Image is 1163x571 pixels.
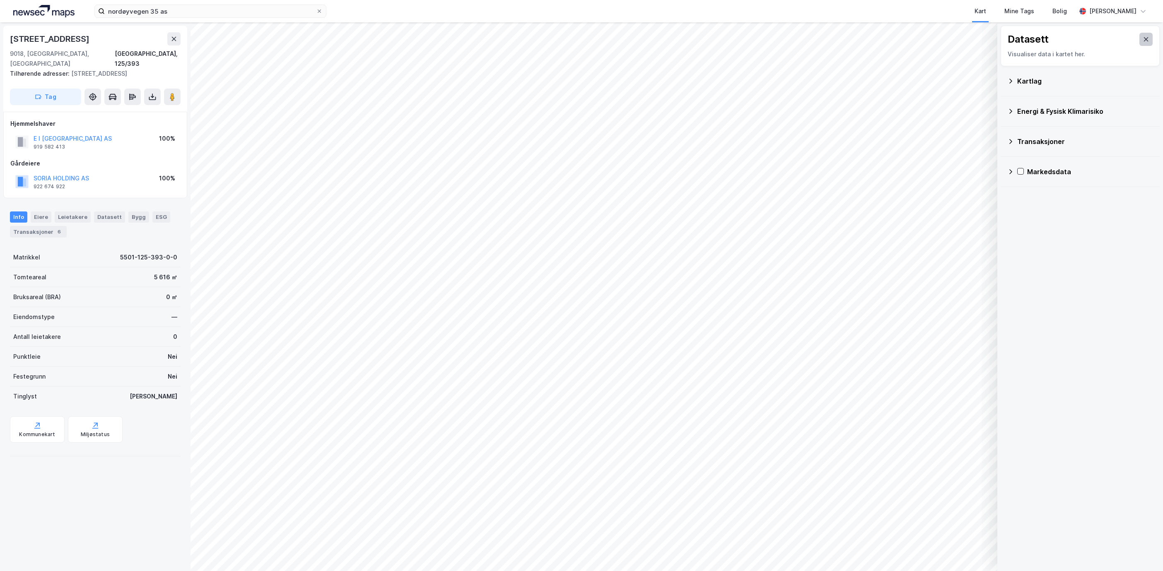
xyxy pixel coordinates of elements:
[1017,76,1153,86] div: Kartlag
[152,211,170,222] div: ESG
[105,5,316,17] input: Søk på adresse, matrikkel, gårdeiere, leietakere eller personer
[1008,49,1153,59] div: Visualiser data i kartet her.
[171,312,177,322] div: —
[128,211,149,222] div: Bygg
[10,49,115,69] div: 9018, [GEOGRAPHIC_DATA], [GEOGRAPHIC_DATA]
[1089,6,1136,16] div: [PERSON_NAME]
[159,173,175,183] div: 100%
[10,119,180,129] div: Hjemmelshaver
[173,332,177,342] div: 0
[81,431,110,438] div: Miljøstatus
[19,431,55,438] div: Kommunekart
[130,391,177,401] div: [PERSON_NAME]
[159,134,175,144] div: 100%
[31,211,51,222] div: Eiere
[94,211,125,222] div: Datasett
[10,70,71,77] span: Tilhørende adresser:
[13,372,46,381] div: Festegrunn
[166,292,177,302] div: 0 ㎡
[1052,6,1067,16] div: Bolig
[154,272,177,282] div: 5 616 ㎡
[55,211,91,222] div: Leietakere
[34,144,65,150] div: 919 582 413
[13,292,61,302] div: Bruksareal (BRA)
[115,49,181,69] div: [GEOGRAPHIC_DATA], 125/393
[13,312,55,322] div: Eiendomstype
[1122,531,1163,571] iframe: Chat Widget
[10,32,91,46] div: [STREET_ADDRESS]
[10,89,81,105] button: Tag
[13,272,46,282] div: Tomteareal
[168,352,177,362] div: Nei
[55,228,63,236] div: 6
[1017,137,1153,146] div: Transaksjoner
[13,391,37,401] div: Tinglyst
[1122,531,1163,571] div: Kontrollprogram for chat
[1027,167,1153,177] div: Markedsdata
[10,211,27,222] div: Info
[10,69,174,79] div: [STREET_ADDRESS]
[13,352,41,362] div: Punktleie
[10,226,67,238] div: Transaksjoner
[13,332,61,342] div: Antall leietakere
[1017,106,1153,116] div: Energi & Fysisk Klimarisiko
[1008,33,1049,46] div: Datasett
[1004,6,1034,16] div: Mine Tags
[34,183,65,190] div: 922 674 922
[13,252,40,262] div: Matrikkel
[975,6,986,16] div: Kart
[10,158,180,168] div: Gårdeiere
[120,252,177,262] div: 5501-125-393-0-0
[168,372,177,381] div: Nei
[13,5,75,17] img: logo.a4113a55bc3d86da70a041830d287a7e.svg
